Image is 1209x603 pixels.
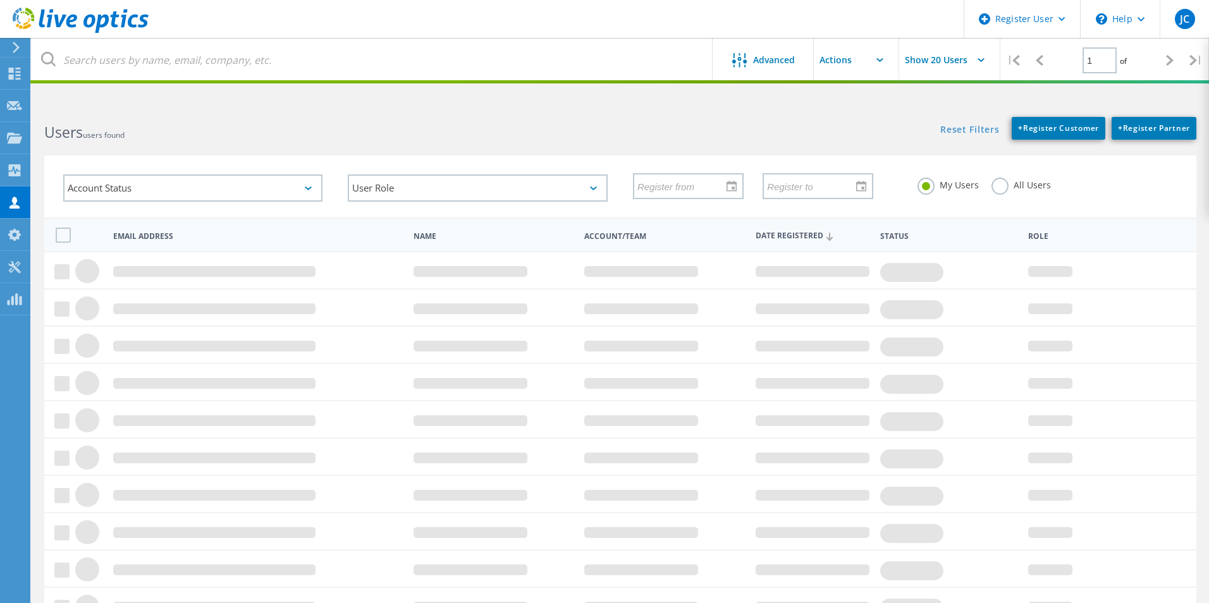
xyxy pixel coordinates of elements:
b: Users [44,122,83,142]
div: | [1000,38,1026,83]
a: Reset Filters [940,125,999,136]
svg: \n [1096,13,1107,25]
div: User Role [348,174,607,202]
span: Register Customer [1018,123,1099,133]
b: + [1018,123,1023,133]
span: Name [414,233,574,240]
div: Account Status [63,174,322,202]
a: +Register Partner [1112,117,1196,140]
span: Account/Team [584,233,744,240]
div: | [1183,38,1209,83]
span: Role [1028,233,1177,240]
span: Email Address [113,233,403,240]
input: Search users by name, email, company, etc. [32,38,713,82]
input: Register from [634,174,733,198]
span: users found [83,130,125,140]
a: Live Optics Dashboard [13,27,149,35]
span: Status [880,233,1017,240]
label: All Users [991,178,1051,190]
span: Register Partner [1118,123,1190,133]
span: Date Registered [756,232,869,240]
span: Advanced [753,56,795,64]
input: Register to [764,174,863,198]
a: +Register Customer [1012,117,1105,140]
label: My Users [917,178,979,190]
span: JC [1180,14,1189,24]
span: of [1120,56,1127,66]
b: + [1118,123,1123,133]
